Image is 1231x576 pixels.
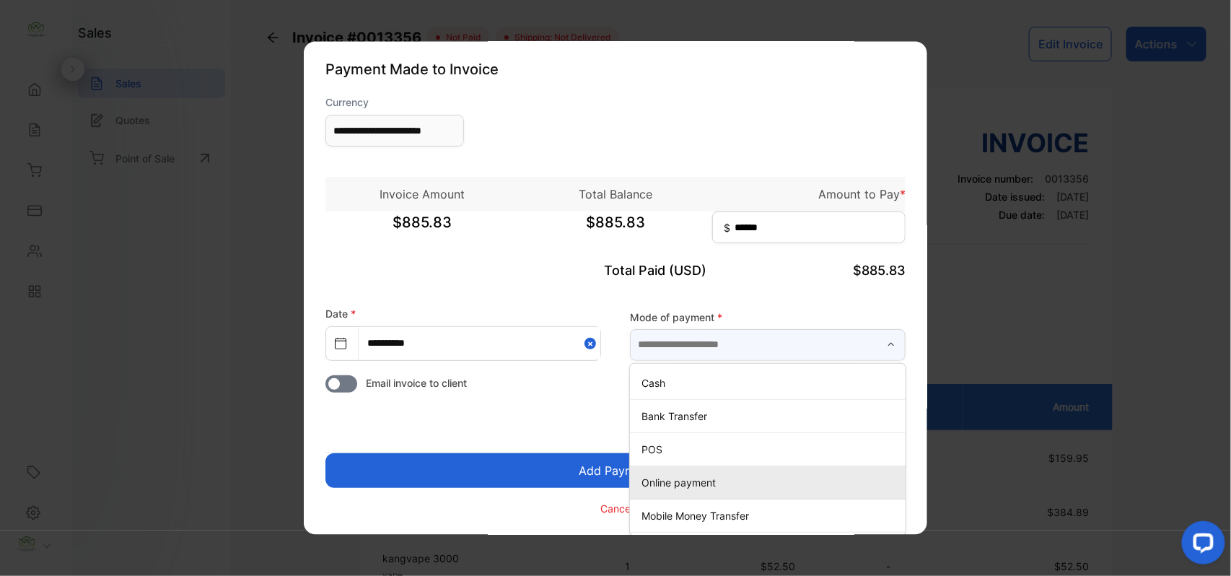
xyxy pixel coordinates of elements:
p: Total Balance [519,186,712,204]
p: Payment Made to Invoice [325,59,906,81]
p: Invoice Amount [325,186,519,204]
label: Date [325,308,356,320]
p: Cancel [601,501,634,516]
span: $ [724,221,730,236]
label: Currency [325,95,464,110]
p: POS [641,442,900,457]
p: Bank Transfer [641,409,900,424]
span: $885.83 [853,263,906,279]
button: Add Payment [325,454,906,489]
p: Cash [641,375,900,390]
p: Amount to Pay [712,186,906,204]
label: Mode of payment [630,310,906,325]
span: $885.83 [325,212,519,248]
p: Online payment [641,475,900,490]
p: Total Paid (USD) [519,261,712,281]
p: Mobile Money Transfer [641,508,900,523]
iframe: LiveChat chat widget [1170,515,1231,576]
span: $885.83 [519,212,712,248]
button: Close [584,328,600,360]
span: Email invoice to client [366,376,467,391]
